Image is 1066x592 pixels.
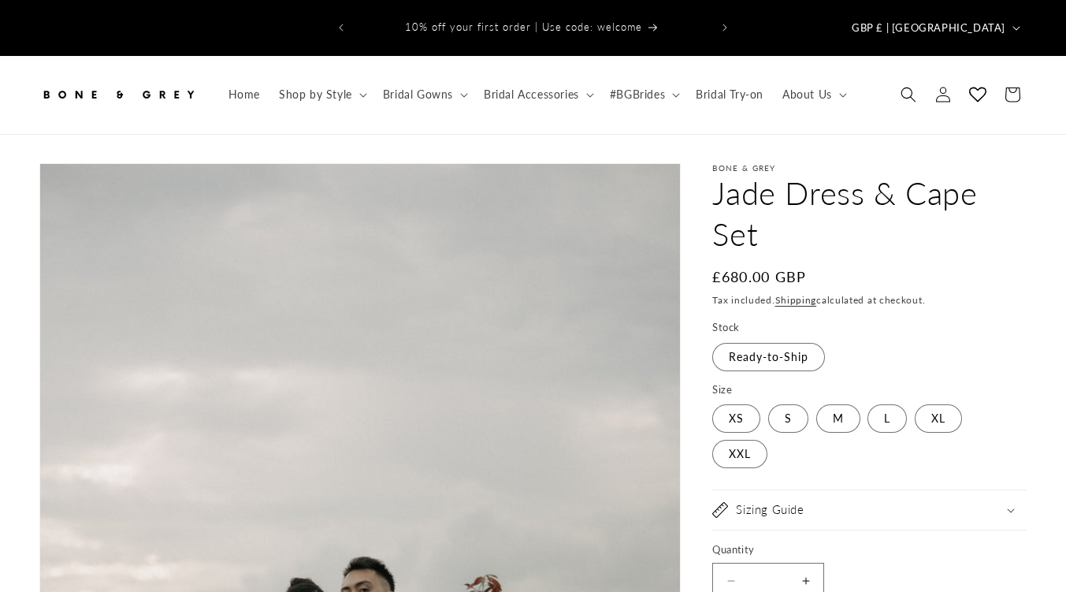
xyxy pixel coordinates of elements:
summary: Search [891,77,926,112]
span: £680.00 GBP [712,266,806,288]
h2: Sizing Guide [736,502,804,518]
h1: Jade Dress & Cape Set [712,173,1027,255]
span: 10% off your first order | Use code: welcome [405,20,642,33]
a: Bridal Try-on [686,78,773,111]
button: GBP £ | [GEOGRAPHIC_DATA] [842,13,1027,43]
span: About Us [782,87,832,102]
summary: Shop by Style [269,78,373,111]
summary: About Us [773,78,853,111]
button: Next announcement [708,13,742,43]
legend: Size [712,382,734,398]
span: Home [228,87,260,102]
span: Bridal Try-on [696,87,763,102]
label: M [816,404,860,433]
button: Previous announcement [324,13,358,43]
label: XXL [712,440,767,468]
div: Tax included. calculated at checkout. [712,292,1027,308]
p: Bone & Grey [712,163,1027,173]
summary: Bridal Gowns [373,78,474,111]
summary: Bridal Accessories [474,78,600,111]
label: S [768,404,808,433]
a: Bone and Grey Bridal [34,72,203,118]
img: Bone and Grey Bridal [39,77,197,112]
a: Shipping [775,294,817,306]
label: Ready-to-Ship [712,343,825,371]
label: XL [915,404,962,433]
span: Bridal Accessories [484,87,579,102]
label: XS [712,404,760,433]
a: Home [219,78,269,111]
span: GBP £ | [GEOGRAPHIC_DATA] [852,20,1005,36]
span: Bridal Gowns [383,87,453,102]
summary: Sizing Guide [712,490,1027,530]
span: #BGBrides [610,87,665,102]
label: L [867,404,907,433]
span: Shop by Style [279,87,352,102]
legend: Stock [712,320,741,336]
label: Quantity [712,542,1027,558]
summary: #BGBrides [600,78,686,111]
